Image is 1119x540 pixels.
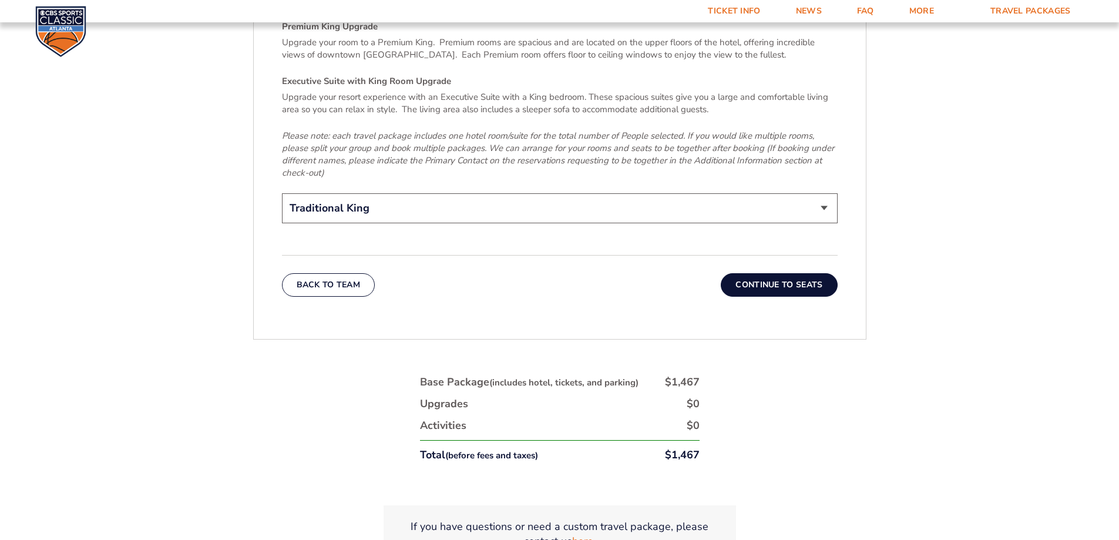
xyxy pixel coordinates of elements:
[282,91,838,116] p: Upgrade your resort experience with an Executive Suite with a King bedroom. These spacious suites...
[420,397,468,411] div: Upgrades
[420,448,538,462] div: Total
[665,375,700,390] div: $1,467
[445,450,538,461] small: (before fees and taxes)
[489,377,639,388] small: (includes hotel, tickets, and parking)
[282,21,838,33] h4: Premium King Upgrade
[282,75,838,88] h4: Executive Suite with King Room Upgrade
[687,397,700,411] div: $0
[282,273,375,297] button: Back To Team
[687,418,700,433] div: $0
[420,418,466,433] div: Activities
[420,375,639,390] div: Base Package
[721,273,837,297] button: Continue To Seats
[282,36,838,61] p: Upgrade your room to a Premium King. Premium rooms are spacious and are located on the upper floo...
[35,6,86,57] img: CBS Sports Classic
[282,130,834,179] em: Please note: each travel package includes one hotel room/suite for the total number of People sel...
[665,448,700,462] div: $1,467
